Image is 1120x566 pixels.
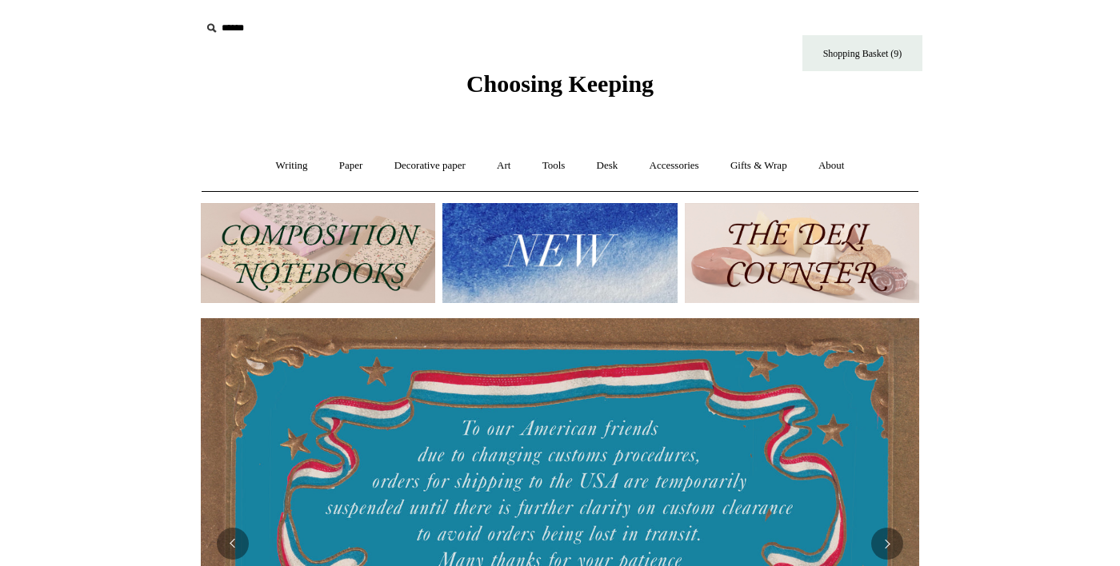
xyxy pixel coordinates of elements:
img: 202302 Composition ledgers.jpg__PID:69722ee6-fa44-49dd-a067-31375e5d54ec [201,203,435,303]
button: Previous [217,528,249,560]
img: The Deli Counter [685,203,919,303]
a: Choosing Keeping [466,83,654,94]
a: Writing [262,145,322,187]
a: Accessories [635,145,714,187]
a: Art [482,145,525,187]
a: Desk [582,145,633,187]
span: Choosing Keeping [466,70,654,97]
a: Gifts & Wrap [716,145,802,187]
a: Decorative paper [380,145,480,187]
a: Shopping Basket (9) [802,35,922,71]
button: Next [871,528,903,560]
a: About [804,145,859,187]
a: Tools [528,145,580,187]
a: Paper [325,145,378,187]
img: New.jpg__PID:f73bdf93-380a-4a35-bcfe-7823039498e1 [442,203,677,303]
